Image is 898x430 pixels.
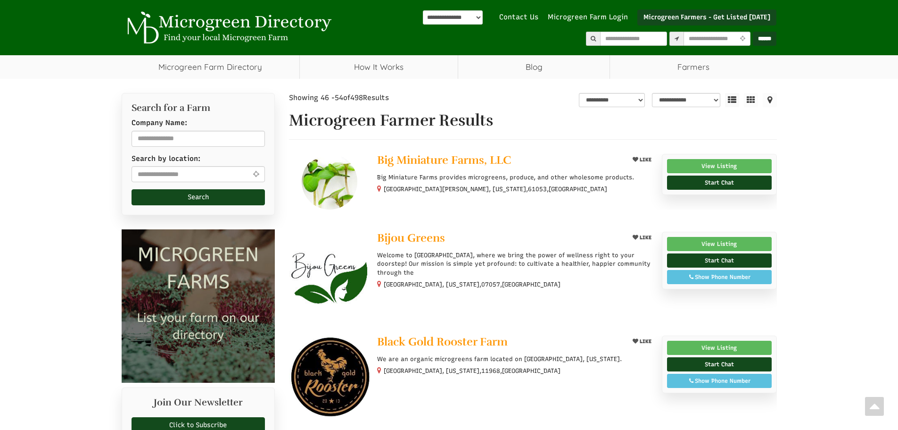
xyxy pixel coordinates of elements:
span: LIKE [638,338,651,345]
a: View Listing [667,341,772,355]
span: LIKE [638,235,651,241]
a: View Listing [667,159,772,173]
img: Big Miniature Farms, LLC [302,154,357,210]
a: How It Works [300,55,458,79]
a: Start Chat [667,176,772,190]
label: Company Name: [132,118,187,128]
p: Big Miniature Farms provides microgreens, produce, and other wholesome products. [377,173,655,182]
a: Bijou Greens [377,232,622,246]
button: LIKE [629,232,655,244]
span: 07057 [481,280,500,289]
img: Black Gold Rooster Farm [289,336,371,417]
small: [GEOGRAPHIC_DATA], [US_STATE], , [384,281,560,288]
a: View Listing [667,237,772,251]
div: Powered by [423,10,483,25]
small: [GEOGRAPHIC_DATA][PERSON_NAME], [US_STATE], , [384,185,607,193]
p: We are an organic microgreens farm located on [GEOGRAPHIC_DATA], [US_STATE]. [377,355,655,363]
small: [GEOGRAPHIC_DATA], [US_STATE], , [384,367,560,374]
select: Language Translate Widget [423,10,483,25]
a: Start Chat [667,253,772,268]
img: Microgreen Directory [122,11,334,44]
a: Microgreen Farm Directory [122,55,299,79]
a: Black Gold Rooster Farm [377,336,622,350]
i: Use Current Location [738,36,748,42]
span: 61053 [528,185,547,194]
h2: Join Our Newsletter [132,397,265,413]
a: Microgreen Farmers - Get Listed [DATE] [637,9,776,25]
img: Bijou Greens [289,232,371,313]
a: Blog [458,55,610,79]
span: [GEOGRAPHIC_DATA] [549,185,607,194]
a: Start Chat [667,357,772,371]
label: Search by location: [132,154,200,164]
span: 54 [335,93,343,102]
a: Contact Us [494,12,543,22]
button: Search [132,189,265,205]
button: LIKE [629,336,655,347]
i: Use Current Location [251,170,262,177]
button: LIKE [629,154,655,166]
p: Welcome to [GEOGRAPHIC_DATA], where we bring the power of wellness right to your doorstep! Our mi... [377,251,655,277]
h2: Search for a Farm [132,103,265,113]
div: Show Phone Number [672,273,766,281]
span: Black Gold Rooster Farm [377,335,508,349]
span: Farmers [610,55,776,79]
div: Show Phone Number [672,377,766,385]
span: [GEOGRAPHIC_DATA] [502,367,560,375]
select: sortbox-1 [652,93,720,107]
span: 11968 [481,367,500,375]
span: Big Miniature Farms, LLC [377,153,511,167]
h1: Microgreen Farmer Results [289,112,777,129]
span: 498 [350,93,363,102]
a: Big Miniature Farms, LLC [377,154,622,169]
div: Showing 46 - of Results [289,93,452,103]
select: overall_rating_filter-1 [579,93,645,107]
a: Microgreen Farm Login [548,12,633,22]
span: Bijou Greens [377,231,445,245]
span: LIKE [638,157,651,163]
span: [GEOGRAPHIC_DATA] [502,280,560,289]
img: Microgreen Farms list your microgreen farm today [122,229,275,383]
